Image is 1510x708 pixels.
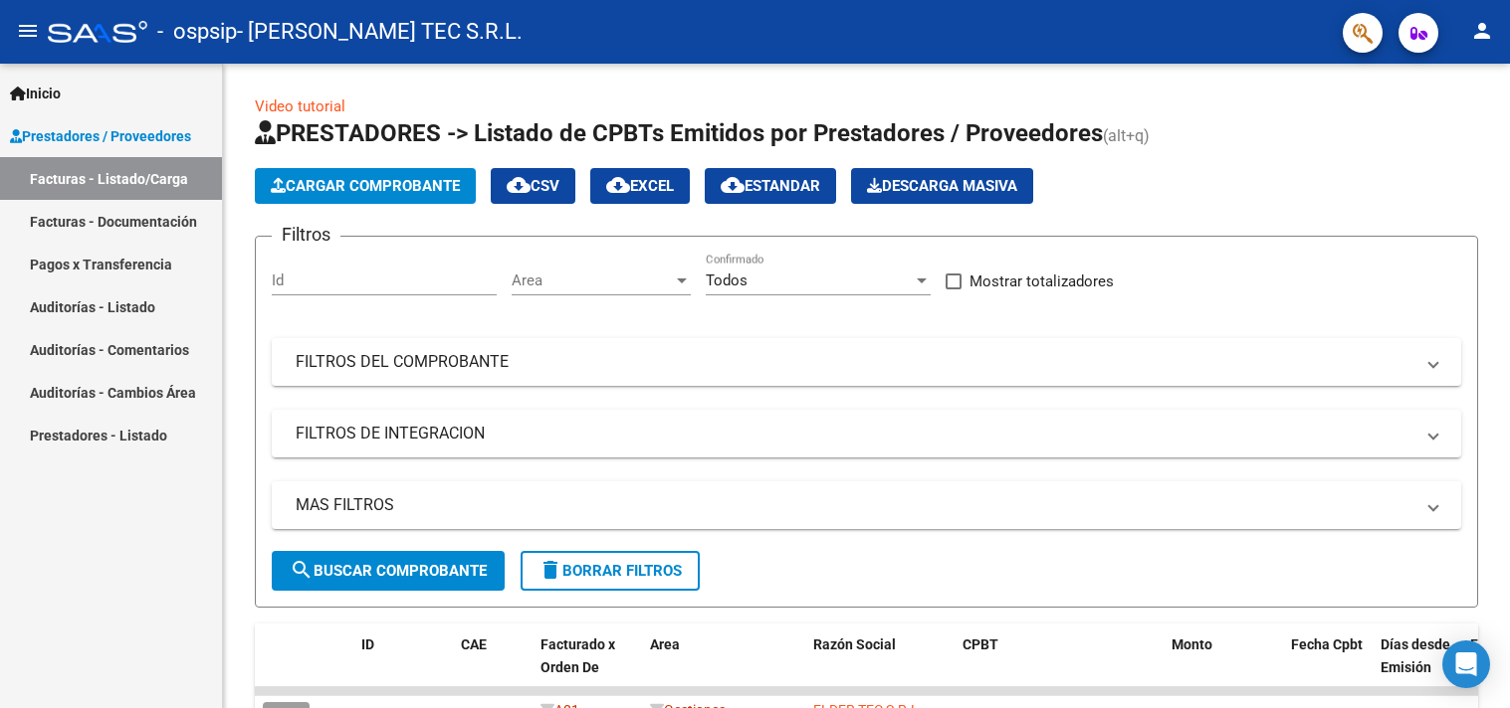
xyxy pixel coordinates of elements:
[721,173,745,197] mat-icon: cloud_download
[1470,19,1494,43] mat-icon: person
[272,221,340,249] h3: Filtros
[706,271,748,289] span: Todos
[705,168,836,204] button: Estandar
[272,410,1461,457] mat-expansion-panel-header: FILTROS DE INTEGRACION
[157,10,237,54] span: - ospsip
[10,83,61,104] span: Inicio
[867,177,1017,195] span: Descarga Masiva
[1103,126,1150,145] span: (alt+q)
[255,97,345,115] a: Video tutorial
[271,177,460,195] span: Cargar Comprobante
[813,636,896,652] span: Razón Social
[255,119,1103,147] span: PRESTADORES -> Listado de CPBTs Emitidos por Prestadores / Proveedores
[606,177,674,195] span: EXCEL
[539,562,682,580] span: Borrar Filtros
[512,271,673,289] span: Area
[361,636,374,652] span: ID
[237,10,523,54] span: - [PERSON_NAME] TEC S.R.L.
[461,636,487,652] span: CAE
[290,558,314,582] mat-icon: search
[851,168,1033,204] app-download-masive: Descarga masiva de comprobantes (adjuntos)
[10,125,191,147] span: Prestadores / Proveedores
[290,562,487,580] span: Buscar Comprobante
[507,177,559,195] span: CSV
[606,173,630,197] mat-icon: cloud_download
[539,558,562,582] mat-icon: delete
[540,636,615,675] span: Facturado x Orden De
[1381,636,1450,675] span: Días desde Emisión
[1172,636,1212,652] span: Monto
[272,481,1461,529] mat-expansion-panel-header: MAS FILTROS
[296,494,1413,516] mat-panel-title: MAS FILTROS
[507,173,531,197] mat-icon: cloud_download
[491,168,575,204] button: CSV
[296,423,1413,444] mat-panel-title: FILTROS DE INTEGRACION
[272,338,1461,386] mat-expansion-panel-header: FILTROS DEL COMPROBANTE
[851,168,1033,204] button: Descarga Masiva
[963,636,998,652] span: CPBT
[1291,636,1363,652] span: Fecha Cpbt
[1442,640,1490,688] div: Open Intercom Messenger
[255,168,476,204] button: Cargar Comprobante
[650,636,680,652] span: Area
[970,269,1114,293] span: Mostrar totalizadores
[272,551,505,591] button: Buscar Comprobante
[521,551,700,591] button: Borrar Filtros
[721,177,820,195] span: Estandar
[16,19,40,43] mat-icon: menu
[590,168,690,204] button: EXCEL
[296,351,1413,373] mat-panel-title: FILTROS DEL COMPROBANTE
